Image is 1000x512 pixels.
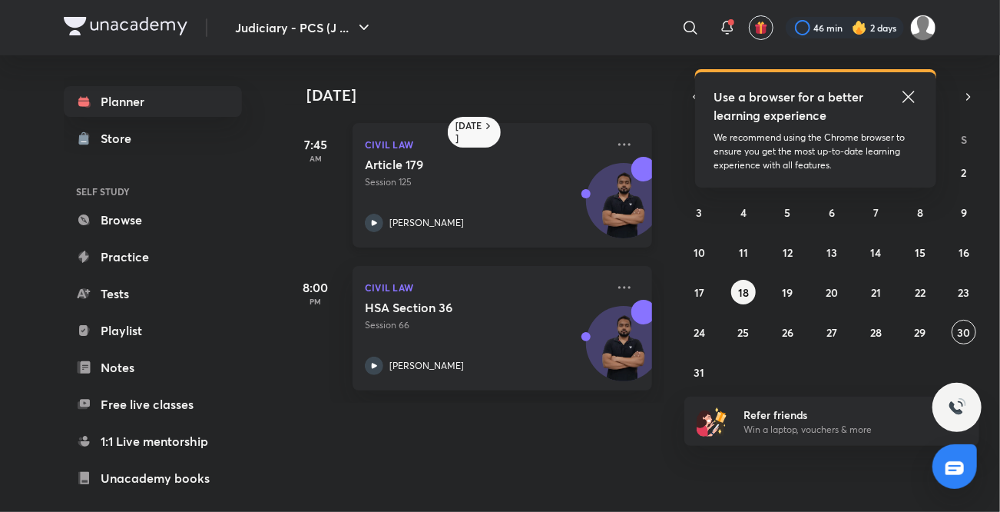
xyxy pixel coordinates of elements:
button: August 23, 2025 [952,280,976,304]
abbr: August 4, 2025 [740,205,747,220]
p: Session 125 [365,175,606,189]
button: August 29, 2025 [908,320,932,344]
a: 1:1 Live mentorship [64,426,242,457]
a: Notes [64,352,242,383]
img: Company Logo [64,17,187,35]
abbr: August 5, 2025 [785,205,791,220]
abbr: August 23, 2025 [959,285,970,300]
button: August 12, 2025 [776,240,800,264]
h5: HSA Section 36 [365,300,556,315]
p: Civil Law [365,135,606,154]
abbr: August 28, 2025 [870,325,882,340]
h5: Article 179 [365,157,556,172]
abbr: August 31, 2025 [694,365,705,380]
abbr: August 17, 2025 [694,285,704,300]
img: Shivangee Singh [910,15,936,41]
abbr: August 7, 2025 [873,205,879,220]
img: referral [697,406,727,437]
abbr: August 10, 2025 [694,245,705,260]
button: August 21, 2025 [863,280,888,304]
img: ttu [948,398,966,417]
button: August 6, 2025 [820,200,844,224]
p: Win a laptop, vouchers & more [743,423,932,437]
button: August 17, 2025 [687,280,712,304]
button: August 4, 2025 [731,200,756,224]
img: Avatar [587,314,661,388]
abbr: August 26, 2025 [782,325,793,340]
abbr: August 20, 2025 [826,285,838,300]
p: PM [285,297,346,306]
a: Store [64,123,242,154]
abbr: Saturday [961,132,967,147]
button: August 20, 2025 [820,280,844,304]
a: Browse [64,204,242,235]
button: August 14, 2025 [863,240,888,264]
button: August 18, 2025 [731,280,756,304]
abbr: August 14, 2025 [870,245,881,260]
a: Tests [64,278,242,309]
abbr: August 2, 2025 [962,165,967,180]
button: avatar [749,15,773,40]
abbr: August 30, 2025 [958,325,971,340]
button: August 3, 2025 [687,200,712,224]
button: August 11, 2025 [731,240,756,264]
p: [PERSON_NAME] [389,216,464,230]
button: August 31, 2025 [687,360,712,384]
button: Judiciary - PCS (J ... [226,12,382,43]
a: Planner [64,86,242,117]
button: August 22, 2025 [908,280,932,304]
abbr: August 15, 2025 [915,245,925,260]
a: Practice [64,241,242,272]
a: Free live classes [64,389,242,420]
img: Avatar [587,171,661,245]
abbr: August 3, 2025 [697,205,703,220]
button: August 27, 2025 [820,320,844,344]
button: August 9, 2025 [952,200,976,224]
button: August 30, 2025 [952,320,976,344]
h6: SELF STUDY [64,178,242,204]
button: August 7, 2025 [863,200,888,224]
a: Playlist [64,315,242,346]
button: August 8, 2025 [908,200,932,224]
button: August 5, 2025 [776,200,800,224]
button: August 24, 2025 [687,320,712,344]
img: avatar [754,21,768,35]
button: August 15, 2025 [908,240,932,264]
p: We recommend using the Chrome browser to ensure you get the most up-to-date learning experience w... [714,131,918,172]
button: August 28, 2025 [863,320,888,344]
abbr: August 22, 2025 [915,285,925,300]
p: Session 66 [365,318,606,332]
abbr: August 16, 2025 [959,245,969,260]
abbr: August 8, 2025 [917,205,923,220]
button: August 10, 2025 [687,240,712,264]
h5: Use a browser for a better learning experience [714,88,866,125]
button: August 13, 2025 [820,240,844,264]
div: Store [101,129,141,148]
button: August 2, 2025 [952,160,976,185]
button: August 16, 2025 [952,240,976,264]
abbr: August 9, 2025 [961,205,967,220]
button: August 25, 2025 [731,320,756,344]
p: Civil Law [365,278,606,297]
h5: 7:45 [285,135,346,154]
abbr: August 24, 2025 [694,325,705,340]
abbr: August 6, 2025 [829,205,835,220]
h4: [DATE] [306,86,667,105]
a: Unacademy books [64,463,242,494]
h6: Refer friends [743,407,932,423]
img: streak [852,20,867,35]
abbr: August 11, 2025 [739,245,748,260]
abbr: August 29, 2025 [914,325,925,340]
abbr: August 25, 2025 [738,325,750,340]
button: August 19, 2025 [776,280,800,304]
abbr: August 12, 2025 [783,245,793,260]
a: Company Logo [64,17,187,39]
button: August 26, 2025 [776,320,800,344]
abbr: August 27, 2025 [826,325,837,340]
abbr: August 18, 2025 [738,285,749,300]
p: AM [285,154,346,163]
h5: 8:00 [285,278,346,297]
p: [PERSON_NAME] [389,359,464,373]
abbr: August 13, 2025 [826,245,837,260]
h6: [DATE] [455,120,482,145]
